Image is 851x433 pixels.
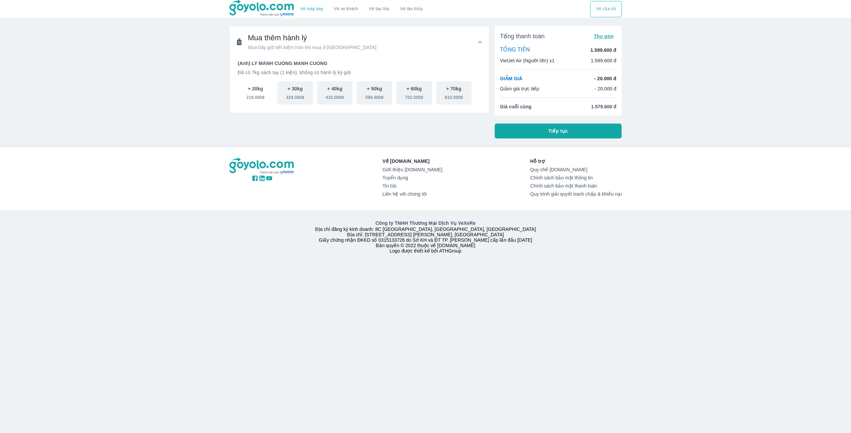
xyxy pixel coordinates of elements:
span: 1.579.600 đ [591,103,617,110]
button: Tiếp tục [495,124,622,138]
p: + 40kg [327,85,342,92]
p: + 50kg [367,85,382,92]
a: Chính sách bảo mật thông tin [530,175,622,180]
div: choose transportation mode [590,1,622,17]
button: + 20kg216.000đ [238,81,273,105]
span: Thu gọn [594,34,614,39]
span: 216.000đ [246,92,264,100]
span: 702.000đ [405,92,423,100]
div: choose transportation mode [295,1,428,17]
p: + 70kg [446,85,462,92]
p: (Anh) LY MANH CUONG MANH CUONG [238,60,481,67]
button: + 30kg324.000đ [277,81,313,105]
button: Vé của tôi [590,1,622,17]
p: 1.599.600 đ [590,47,616,53]
span: Mua thêm hành lý [248,33,377,43]
div: Mua thêm hành lýMua bây giờ tiết kiệm hơn khi mua ở [GEOGRAPHIC_DATA] [230,58,489,113]
a: Vé tàu lửa [364,1,395,17]
button: + 70kg810.000đ [436,81,472,105]
button: + 50kg594.000đ [357,81,392,105]
span: Mua bây giờ tiết kiệm hơn khi mua ở [GEOGRAPHIC_DATA] [248,44,377,51]
a: Vé xe khách [334,6,358,12]
button: + 60kg702.000đ [397,81,432,105]
button: + 40kg432.000đ [317,81,353,105]
div: scrollable baggage options [238,81,481,105]
p: + 20kg [248,85,263,92]
p: Về [DOMAIN_NAME] [382,158,442,165]
span: Tổng thanh toán [500,32,545,40]
p: Giảm giá trực tiếp [500,85,539,92]
p: Đã có 7kg xách tay (1 kiện), không có hành lý ký gửi [238,69,481,76]
a: Vé máy bay [300,6,323,12]
p: - 20.000 đ [595,85,617,92]
div: Mua thêm hành lýMua bây giờ tiết kiệm hơn khi mua ở [GEOGRAPHIC_DATA] [230,26,489,58]
span: Tiếp tục [548,128,568,134]
p: 1.599.600 đ [591,57,617,64]
p: GIẢM GIÁ [500,75,522,82]
p: Công ty TNHH Thương Mại Dịch Vụ VeXeRe [231,220,621,226]
p: + 60kg [407,85,422,92]
a: Quy chế [DOMAIN_NAME] [530,167,622,172]
a: Tuyển dụng [382,175,442,180]
span: 324.000đ [286,92,304,100]
a: Tin tức [382,183,442,189]
p: VietJet Air (Người lớn) x1 [500,57,555,64]
span: 810.000đ [445,92,463,100]
div: Địa chỉ đăng ký kinh doanh: 8C [GEOGRAPHIC_DATA], [GEOGRAPHIC_DATA], [GEOGRAPHIC_DATA] Địa chỉ: [... [225,220,626,254]
a: Liên hệ với chúng tôi [382,191,442,197]
span: 432.000đ [326,92,344,100]
a: Giới thiệu [DOMAIN_NAME] [382,167,442,172]
span: Giá cuối cùng [500,103,532,110]
img: logo [229,158,295,175]
p: TỔNG TIỀN [500,46,530,54]
a: Chính sách bảo mật thanh toán [530,183,622,189]
span: 594.000đ [365,92,383,100]
p: - 20.000 đ [594,75,616,82]
a: Quy trình giải quyết tranh chấp & khiếu nại [530,191,622,197]
button: Vé tàu thủy [395,1,428,17]
p: + 30kg [288,85,303,92]
button: Thu gọn [591,31,617,41]
p: Hỗ trợ [530,158,622,165]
